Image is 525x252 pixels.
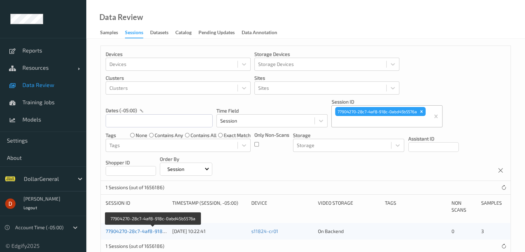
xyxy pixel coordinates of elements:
p: Clusters [106,75,251,81]
div: Sessions [125,29,143,38]
p: Only Non-Scans [254,132,289,138]
label: none [136,132,147,139]
div: Remove 77904270-28c7-4af8-918c-0abd45b5576a [418,107,425,116]
div: Session ID [106,200,167,213]
p: Assistant ID [408,135,459,142]
label: contains all [191,132,216,139]
div: Data Review [99,14,143,21]
a: Pending Updates [198,28,242,38]
p: Order By [160,156,212,163]
div: [DATE] 10:22:41 [172,228,246,235]
p: Shopper ID [106,159,156,166]
div: Device [251,200,313,213]
div: Data Annotation [242,29,277,38]
div: Pending Updates [198,29,235,38]
p: Time Field [216,107,328,114]
p: Session ID [331,98,443,105]
div: On Backend [318,228,380,235]
a: Catalog [175,28,198,38]
p: Sites [254,75,399,81]
a: Datasets [150,28,175,38]
a: Samples [100,28,125,38]
p: Storage Devices [254,51,399,58]
span: 3 [481,228,484,234]
div: Video Storage [318,200,380,213]
p: 1 Sessions (out of 1656186) [106,243,164,250]
div: Samples [481,200,506,213]
p: Tags [106,132,116,139]
a: Data Annotation [242,28,284,38]
div: Timestamp (Session, -05:00) [172,200,246,213]
div: Tags [385,200,447,213]
a: s11824-cr01 [251,228,278,234]
label: contains any [155,132,183,139]
div: 77904270-28c7-4af8-918c-0abd45b5576a [335,107,418,116]
label: exact match [224,132,251,139]
div: Samples [100,29,118,38]
div: Non Scans [451,200,476,213]
div: Catalog [175,29,192,38]
span: 0 [451,228,454,234]
a: Sessions [125,28,150,38]
a: 77904270-28c7-4af8-918c-0abd45b5576a [106,228,200,234]
div: Datasets [150,29,168,38]
p: Devices [106,51,251,58]
p: Storage [293,132,404,139]
p: 1 Sessions (out of 1656186) [106,184,164,191]
p: Session [165,166,187,173]
p: dates (-05:00) [106,107,137,114]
